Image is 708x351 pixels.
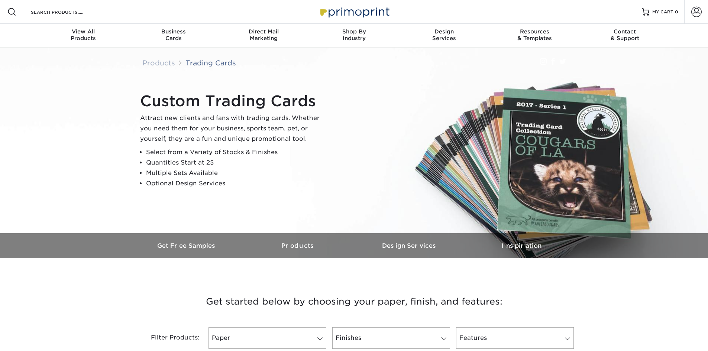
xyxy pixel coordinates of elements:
span: Design [399,28,489,35]
span: View All [38,28,129,35]
a: Get Free Samples [131,233,243,258]
a: Contact& Support [580,24,670,48]
a: View AllProducts [38,24,129,48]
span: Shop By [309,28,399,35]
a: Finishes [332,327,450,349]
h1: Custom Trading Cards [140,92,326,110]
div: Industry [309,28,399,42]
a: Products [142,59,175,67]
h3: Get Free Samples [131,242,243,249]
a: Resources& Templates [489,24,580,48]
span: Contact [580,28,670,35]
div: & Templates [489,28,580,42]
input: SEARCH PRODUCTS..... [30,7,103,16]
li: Select from a Variety of Stocks & Finishes [146,147,326,157]
span: Business [128,28,219,35]
div: Services [399,28,489,42]
div: Cards [128,28,219,42]
h3: Design Services [354,242,466,249]
p: Attract new clients and fans with trading cards. Whether you need them for your business, sports ... [140,113,326,144]
div: Filter Products: [131,327,206,349]
img: Primoprint [317,4,391,20]
div: Marketing [219,28,309,42]
a: Features [456,327,574,349]
a: Design Services [354,233,466,258]
a: Inspiration [466,233,577,258]
a: BusinessCards [128,24,219,48]
a: DesignServices [399,24,489,48]
span: Resources [489,28,580,35]
a: Shop ByIndustry [309,24,399,48]
h3: Products [243,242,354,249]
li: Multiple Sets Available [146,168,326,178]
div: Products [38,28,129,42]
span: MY CART [652,9,673,15]
span: Direct Mail [219,28,309,35]
span: 0 [675,9,678,14]
div: & Support [580,28,670,42]
a: Trading Cards [185,59,236,67]
a: Paper [208,327,326,349]
h3: Inspiration [466,242,577,249]
li: Optional Design Services [146,178,326,189]
a: Direct MailMarketing [219,24,309,48]
h3: Get started below by choosing your paper, finish, and features: [137,285,572,318]
a: Products [243,233,354,258]
li: Quantities Start at 25 [146,157,326,168]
